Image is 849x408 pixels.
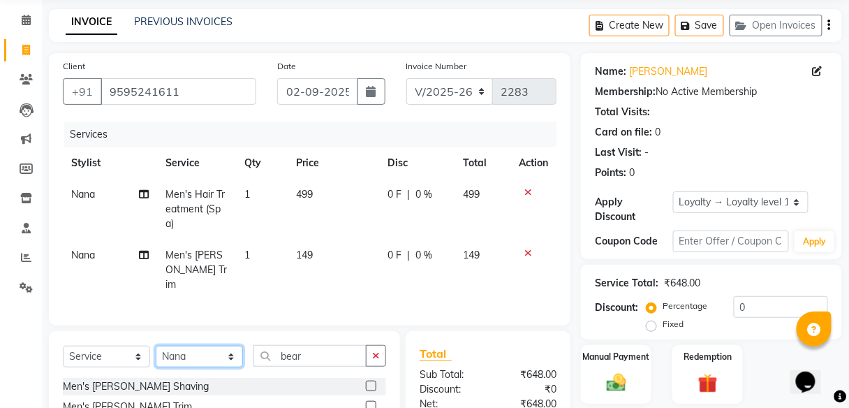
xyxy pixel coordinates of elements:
[595,195,672,224] div: Apply Discount
[464,188,480,201] span: 499
[64,122,567,147] div: Services
[663,300,707,312] label: Percentage
[595,125,652,140] div: Card on file:
[253,345,367,367] input: Search or Scan
[583,351,650,363] label: Manual Payment
[595,300,638,315] div: Discount:
[455,147,511,179] th: Total
[488,367,567,382] div: ₹648.00
[595,85,828,99] div: No Active Membership
[595,85,656,99] div: Membership:
[464,249,480,261] span: 149
[595,105,650,119] div: Total Visits:
[277,60,296,73] label: Date
[655,125,660,140] div: 0
[244,249,250,261] span: 1
[600,372,633,394] img: _cash.svg
[595,234,672,249] div: Coupon Code
[297,249,313,261] span: 149
[71,188,95,201] span: Nana
[387,248,401,263] span: 0 F
[407,248,410,263] span: |
[663,318,684,330] label: Fixed
[236,147,288,179] th: Qty
[420,347,452,361] span: Total
[415,248,432,263] span: 0 %
[407,187,410,202] span: |
[244,188,250,201] span: 1
[795,231,834,252] button: Apply
[510,147,556,179] th: Action
[387,187,401,202] span: 0 F
[684,351,732,363] label: Redemption
[409,367,488,382] div: Sub Total:
[692,372,724,396] img: _gift.svg
[63,78,102,105] button: +91
[595,145,642,160] div: Last Visit:
[629,166,635,180] div: 0
[790,352,835,394] iframe: chat widget
[288,147,380,179] th: Price
[664,276,700,291] div: ₹648.00
[297,188,313,201] span: 499
[379,147,455,179] th: Disc
[595,276,658,291] div: Service Total:
[66,10,117,35] a: INVOICE
[165,188,225,230] span: Men's Hair Treatment (Spa)
[673,231,790,252] input: Enter Offer / Coupon Code
[629,64,707,79] a: [PERSON_NAME]
[134,15,232,28] a: PREVIOUS INVOICES
[415,187,432,202] span: 0 %
[730,15,822,36] button: Open Invoices
[589,15,670,36] button: Create New
[63,147,157,179] th: Stylist
[406,60,467,73] label: Invoice Number
[595,64,626,79] div: Name:
[71,249,95,261] span: Nana
[165,249,227,291] span: Men's [PERSON_NAME] Trim
[595,166,626,180] div: Points:
[63,379,209,394] div: Men's [PERSON_NAME] Shaving
[409,382,488,397] div: Discount:
[644,145,649,160] div: -
[488,382,567,397] div: ₹0
[675,15,724,36] button: Save
[101,78,256,105] input: Search by Name/Mobile/Email/Code
[63,60,85,73] label: Client
[157,147,236,179] th: Service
